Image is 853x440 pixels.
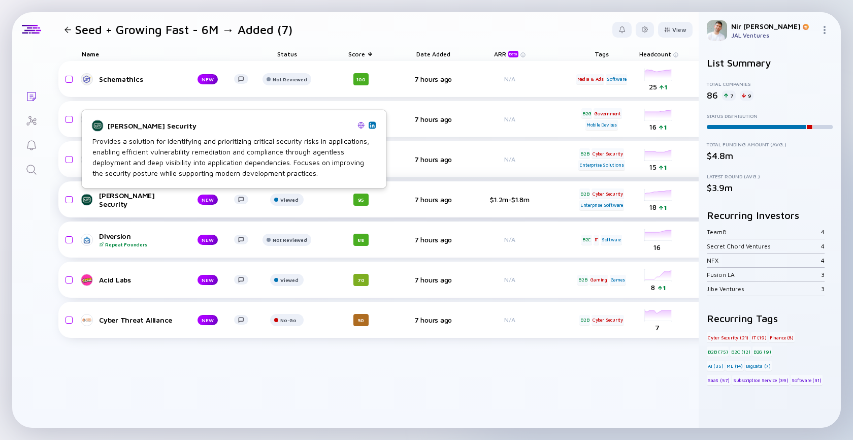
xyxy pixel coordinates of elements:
[99,191,181,208] div: [PERSON_NAME] Security
[707,141,833,147] div: Total Funding Amount (Avg.)
[752,347,772,357] div: B2G (9)
[606,74,627,84] div: Software
[357,121,365,129] img: Hopper Security Website
[405,316,462,324] div: 7 hours ago
[601,235,622,245] div: Software
[707,150,833,161] div: $4.8m
[707,347,729,357] div: B2B (75)
[578,160,625,170] div: Enterprise Solutions
[405,195,462,204] div: 7 hours ago
[82,191,256,208] a: [PERSON_NAME] SecurityNEW
[707,209,833,221] h2: Recurring Investors
[707,375,731,385] div: SaaS (57)
[280,317,297,323] div: No-Go
[707,20,727,41] img: Nir Profile Picture
[579,188,590,199] div: B2B
[74,47,256,61] div: Name
[639,50,671,58] span: Headcount
[353,73,369,85] div: 100
[581,108,592,118] div: B2G
[494,50,520,57] div: ARR
[579,315,590,325] div: B2B
[12,132,50,156] a: Reminders
[12,156,50,181] a: Search
[751,332,768,342] div: IT (19)
[589,275,608,285] div: Gaming
[405,47,462,61] div: Date Added
[477,155,543,163] div: N/A
[99,75,181,83] div: Schemathics
[707,312,833,324] h2: Recurring Tags
[821,26,829,34] img: Menu
[707,81,833,87] div: Total Companies
[821,257,825,264] div: 4
[82,73,256,85] a: SchemathicsNEW
[280,197,299,203] div: Viewed
[658,22,693,38] button: View
[707,361,725,371] div: AI (35)
[707,242,821,250] div: Secret Chord Ventures
[707,57,833,69] h2: List Summary
[581,235,592,245] div: B2C
[576,74,605,84] div: Media & Ads
[333,47,389,61] div: Score
[99,275,181,284] div: Acid Labs
[592,315,624,325] div: Cyber Security
[722,90,736,101] div: 7
[821,228,825,236] div: 4
[707,182,833,193] div: $3.9m
[707,285,821,293] div: Jibe Ventures
[730,347,751,357] div: B2C (12)
[610,275,626,285] div: Games
[353,194,369,206] div: 95
[273,76,307,82] div: Not Reviewed
[12,108,50,132] a: Investor Map
[280,277,299,283] div: Viewed
[353,314,369,326] div: 50
[726,361,744,371] div: ML (14)
[277,50,297,58] span: Status
[92,136,376,178] div: Provides a solution for identifying and prioritizing critical security risks in applications, ena...
[745,361,772,371] div: BigData (7)
[75,22,292,37] h1: Seed + Growing Fast - 6M → Added (7)
[579,200,624,210] div: Enterprise Software
[405,235,462,244] div: 7 hours ago
[477,115,543,123] div: N/A
[99,241,181,247] div: Repeat Founders
[592,188,624,199] div: Cyber Security
[82,314,256,326] a: Cyber Threat AllianceNEW
[821,271,825,278] div: 3
[791,375,822,385] div: Software (31)
[99,232,181,247] div: Diversion
[405,115,462,123] div: 7 hours ago
[707,257,821,264] div: NFX
[508,51,518,57] div: beta
[732,375,790,385] div: Subscription Service (39)
[769,332,795,342] div: Finance (8)
[707,271,821,278] div: Fusion LA
[353,274,369,286] div: 70
[405,75,462,83] div: 7 hours ago
[99,316,181,324] div: Cyber Threat Alliance
[731,32,816,39] div: JAL Ventures
[405,275,462,284] div: 7 hours ago
[477,316,543,324] div: N/A
[585,120,618,130] div: Mobile Devices
[573,47,630,61] div: Tags
[477,276,543,284] div: N/A
[731,22,816,30] div: Nir [PERSON_NAME]
[82,274,256,286] a: Acid LabsNEW
[273,237,307,243] div: Not Reviewed
[477,75,543,83] div: N/A
[707,173,833,179] div: Latest Round (Avg.)
[477,236,543,243] div: N/A
[577,275,588,285] div: B2B
[594,108,622,118] div: Government
[108,121,353,130] div: [PERSON_NAME] Security
[592,148,624,159] div: Cyber Security
[370,122,375,128] img: Hopper Security Linkedin Page
[707,228,821,236] div: Team8
[82,232,256,247] a: DiversionRepeat FoundersNEW
[707,332,749,342] div: Cyber Security (21)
